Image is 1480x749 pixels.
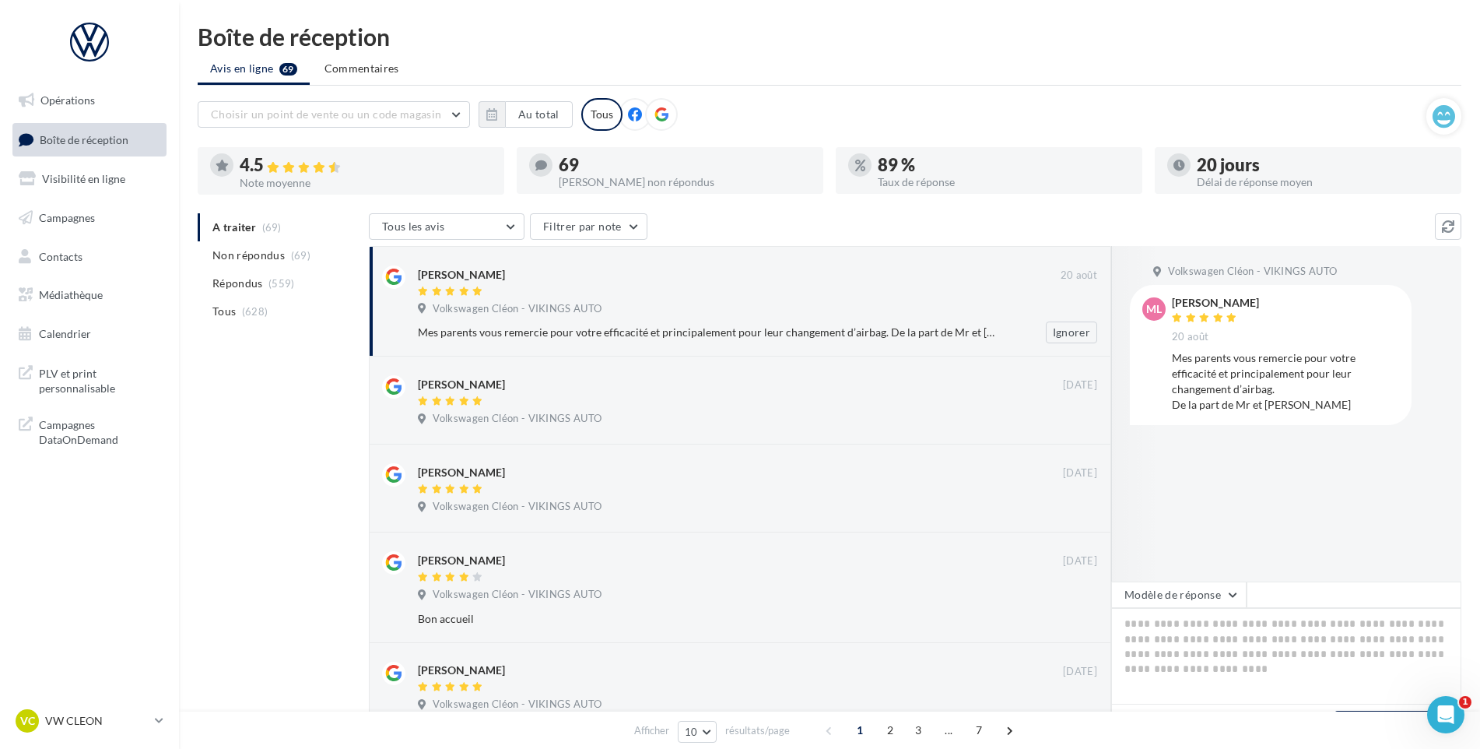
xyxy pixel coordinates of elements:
div: Bon accueil [418,611,996,627]
button: 10 [678,721,717,743]
span: ... [936,718,961,743]
div: [PERSON_NAME] [418,267,505,283]
button: Au total [479,101,573,128]
span: Volkswagen Cléon - VIKINGS AUTO [433,412,601,426]
span: [DATE] [1063,466,1097,480]
span: (559) [268,277,295,290]
span: 20 août [1172,330,1208,344]
button: Au total [505,101,573,128]
div: 69 [559,156,811,174]
div: 4.5 [240,156,492,174]
span: Volkswagen Cléon - VIKINGS AUTO [1168,265,1337,279]
a: Campagnes [9,202,170,234]
div: Tous [581,98,623,131]
span: Boîte de réception [40,132,128,146]
span: Volkswagen Cléon - VIKINGS AUTO [433,302,601,316]
div: 20 jours [1197,156,1449,174]
div: [PERSON_NAME] [418,377,505,392]
span: résultats/page [725,723,790,738]
button: Filtrer par note [530,213,647,240]
div: Note moyenne [240,178,492,188]
span: Commentaires [324,62,399,75]
span: Choisir un point de vente ou un code magasin [211,107,441,121]
span: Afficher [634,723,669,738]
span: 7 [966,718,991,743]
button: Modèle de réponse [1111,582,1247,608]
a: PLV et print personnalisable [9,357,170,403]
span: Répondus [212,276,263,291]
div: [PERSON_NAME] [418,465,505,480]
div: [PERSON_NAME] non répondus [559,177,811,188]
span: 3 [906,718,931,743]
span: Opérations [40,93,95,107]
span: 1 [1459,696,1471,709]
a: VC VW CLEON [12,706,167,736]
span: Contacts [39,249,82,262]
span: 10 [685,726,698,738]
button: Choisir un point de vente ou un code magasin [198,101,470,128]
a: Boîte de réception [9,123,170,156]
span: VC [20,713,35,729]
a: Médiathèque [9,279,170,311]
span: 2 [878,718,903,743]
span: Visibilité en ligne [42,172,125,185]
span: Campagnes DataOnDemand [39,414,160,448]
div: Délai de réponse moyen [1197,177,1449,188]
a: Calendrier [9,318,170,350]
div: Mes parents vous remercie pour votre efficacité et principalement pour leur changement d’airbag. ... [1172,350,1399,413]
span: 1 [847,718,872,743]
span: Volkswagen Cléon - VIKINGS AUTO [433,698,601,712]
a: Visibilité en ligne [9,163,170,195]
div: [PERSON_NAME] [418,553,505,568]
span: Médiathèque [39,288,103,301]
div: Mes parents vous remercie pour votre efficacité et principalement pour leur changement d’airbag. ... [418,325,996,340]
p: VW CLEON [45,713,149,729]
span: Calendrier [39,327,91,340]
span: [DATE] [1063,665,1097,679]
span: Tous les avis [382,220,445,233]
div: [PERSON_NAME] [418,663,505,678]
span: Campagnes [39,211,95,224]
span: Ml [1146,301,1162,317]
span: Tous [212,304,236,319]
iframe: Intercom live chat [1427,696,1464,733]
a: Campagnes DataOnDemand [9,408,170,454]
div: [PERSON_NAME] [1172,297,1259,308]
div: Taux de réponse [878,177,1130,188]
span: Non répondus [212,248,285,263]
span: [DATE] [1063,378,1097,392]
div: 89 % [878,156,1130,174]
button: Tous les avis [369,213,524,240]
a: Opérations [9,84,170,117]
span: Volkswagen Cléon - VIKINGS AUTO [433,588,601,602]
div: Boîte de réception [198,25,1461,48]
span: (69) [291,249,310,262]
a: Contacts [9,241,170,273]
button: Ignorer [1046,322,1097,343]
span: PLV et print personnalisable [39,363,160,396]
span: 20 août [1061,269,1097,283]
span: (628) [242,305,268,318]
span: [DATE] [1063,554,1097,568]
span: Volkswagen Cléon - VIKINGS AUTO [433,500,601,514]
